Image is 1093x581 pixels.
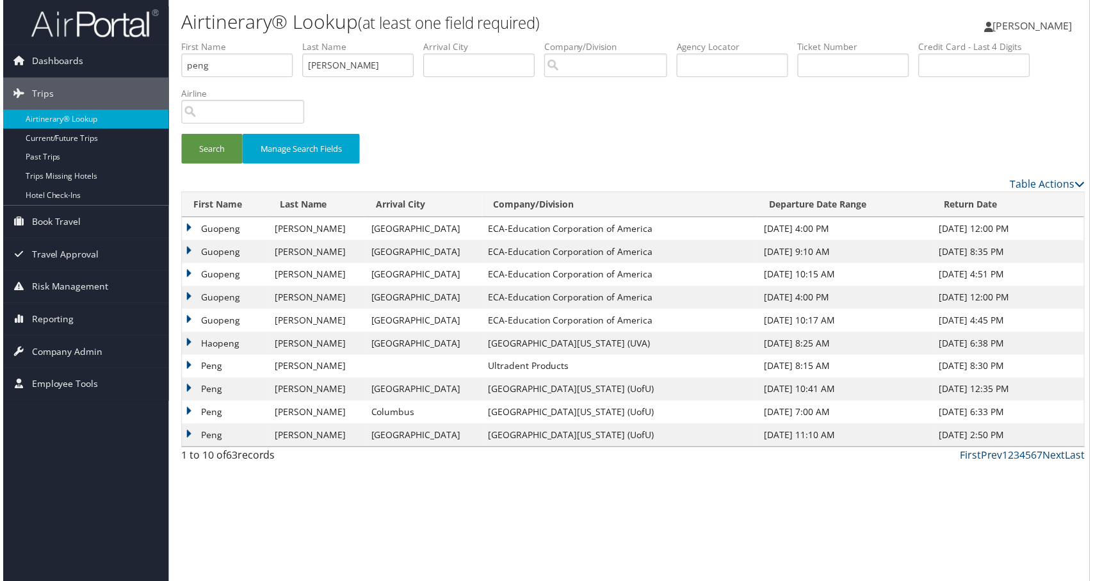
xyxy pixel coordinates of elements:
[482,193,759,218] th: Company/Division
[1013,178,1088,192] a: Table Actions
[759,426,935,449] td: [DATE] 11:10 AM
[759,218,935,241] td: [DATE] 4:00 PM
[266,403,364,426] td: [PERSON_NAME]
[996,19,1075,33] span: [PERSON_NAME]
[482,357,759,380] td: Ultradent Products
[364,193,482,218] th: Arrival City: activate to sort column ascending
[482,426,759,449] td: [GEOGRAPHIC_DATA][US_STATE] (UofU)
[482,403,759,426] td: [GEOGRAPHIC_DATA][US_STATE] (UofU)
[180,288,266,311] td: Guopeng
[935,265,1087,288] td: [DATE] 4:51 PM
[759,311,935,334] td: [DATE] 10:17 AM
[1046,450,1068,464] a: Next
[1040,450,1046,464] a: 7
[935,241,1087,265] td: [DATE] 8:35 PM
[935,193,1087,218] th: Return Date: activate to sort column ascending
[482,218,759,241] td: ECA-Education Corporation of America
[29,370,95,402] span: Employee Tools
[29,305,71,337] span: Reporting
[364,265,482,288] td: [GEOGRAPHIC_DATA]
[364,403,482,426] td: Columbus
[759,265,935,288] td: [DATE] 10:15 AM
[935,218,1087,241] td: [DATE] 12:00 PM
[241,135,359,165] button: Manage Search Fields
[759,380,935,403] td: [DATE] 10:41 AM
[482,334,759,357] td: [GEOGRAPHIC_DATA][US_STATE] (UVA)
[266,241,364,265] td: [PERSON_NAME]
[29,240,96,272] span: Travel Approval
[180,311,266,334] td: Guopeng
[482,265,759,288] td: ECA-Education Corporation of America
[180,241,266,265] td: Guopeng
[935,403,1087,426] td: [DATE] 6:33 PM
[180,218,266,241] td: Guopeng
[29,272,106,304] span: Risk Management
[482,241,759,265] td: ECA-Education Corporation of America
[677,40,799,53] label: Agency Locator
[759,357,935,380] td: [DATE] 8:15 AM
[799,40,921,53] label: Ticket Number
[266,426,364,449] td: [PERSON_NAME]
[364,334,482,357] td: [GEOGRAPHIC_DATA]
[935,288,1087,311] td: [DATE] 12:00 PM
[987,6,1088,45] a: [PERSON_NAME]
[759,241,935,265] td: [DATE] 9:10 AM
[266,334,364,357] td: [PERSON_NAME]
[266,218,364,241] td: [PERSON_NAME]
[935,426,1087,449] td: [DATE] 2:50 PM
[179,450,392,471] div: 1 to 10 of records
[180,403,266,426] td: Peng
[1028,450,1034,464] a: 5
[935,334,1087,357] td: [DATE] 6:38 PM
[29,207,78,239] span: Book Travel
[1005,450,1011,464] a: 1
[266,311,364,334] td: [PERSON_NAME]
[423,40,544,53] label: Arrival City
[1017,450,1023,464] a: 3
[364,426,482,449] td: [GEOGRAPHIC_DATA]
[962,450,984,464] a: First
[266,288,364,311] td: [PERSON_NAME]
[482,288,759,311] td: ECA-Education Corporation of America
[29,78,51,110] span: Trips
[1034,450,1040,464] a: 6
[364,380,482,403] td: [GEOGRAPHIC_DATA]
[364,218,482,241] td: [GEOGRAPHIC_DATA]
[935,357,1087,380] td: [DATE] 8:30 PM
[180,265,266,288] td: Guopeng
[759,288,935,311] td: [DATE] 4:00 PM
[984,450,1005,464] a: Prev
[482,311,759,334] td: ECA-Education Corporation of America
[180,193,266,218] th: First Name: activate to sort column descending
[180,380,266,403] td: Peng
[224,450,236,464] span: 63
[29,338,100,370] span: Company Admin
[180,357,266,380] td: Peng
[179,8,785,35] h1: Airtinerary® Lookup
[364,241,482,265] td: [GEOGRAPHIC_DATA]
[179,135,241,165] button: Search
[180,426,266,449] td: Peng
[921,40,1042,53] label: Credit Card - Last 4 Digits
[29,45,81,78] span: Dashboards
[364,288,482,311] td: [GEOGRAPHIC_DATA]
[266,193,364,218] th: Last Name: activate to sort column ascending
[364,311,482,334] td: [GEOGRAPHIC_DATA]
[180,334,266,357] td: Haopeng
[266,380,364,403] td: [PERSON_NAME]
[935,311,1087,334] td: [DATE] 4:45 PM
[482,380,759,403] td: [GEOGRAPHIC_DATA][US_STATE] (UofU)
[179,88,312,101] label: Airline
[759,334,935,357] td: [DATE] 8:25 AM
[28,8,156,38] img: airportal-logo.png
[544,40,677,53] label: Company/Division
[759,403,935,426] td: [DATE] 7:00 AM
[1023,450,1028,464] a: 4
[266,357,364,380] td: [PERSON_NAME]
[357,12,540,33] small: (at least one field required)
[301,40,423,53] label: Last Name
[266,265,364,288] td: [PERSON_NAME]
[935,380,1087,403] td: [DATE] 12:35 PM
[759,193,935,218] th: Departure Date Range: activate to sort column ascending
[1011,450,1017,464] a: 2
